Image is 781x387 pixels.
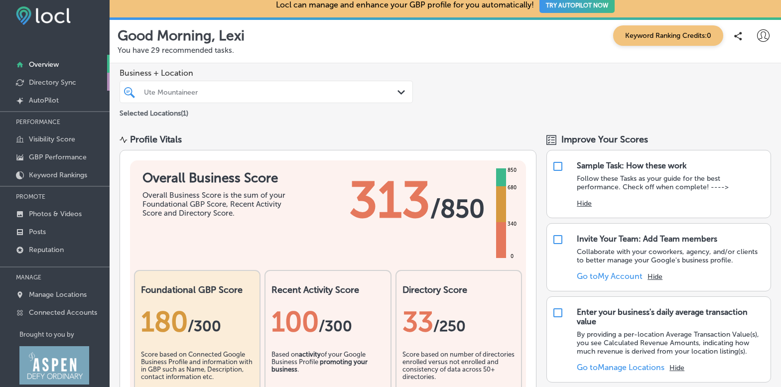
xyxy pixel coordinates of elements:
[120,105,188,118] p: Selected Locations ( 1 )
[120,68,413,78] span: Business + Location
[577,307,766,326] div: Enter your business's daily average transaction value
[271,358,368,373] b: promoting your business
[16,6,71,25] img: fda3e92497d09a02dc62c9cd864e3231.png
[669,364,684,372] button: Hide
[29,153,87,161] p: GBP Performance
[29,135,75,143] p: Visibility Score
[141,305,254,338] div: 180
[319,317,352,335] span: /300
[561,134,648,145] span: Improve Your Scores
[506,220,519,228] div: 340
[118,27,245,44] p: Good Morning, Lexi
[29,246,64,254] p: Reputation
[142,170,292,186] h1: Overall Business Score
[577,234,717,244] div: Invite Your Team: Add Team members
[349,170,430,230] span: 313
[577,271,643,281] a: Go toMy Account
[506,184,519,192] div: 680
[29,60,59,69] p: Overview
[648,272,662,281] button: Hide
[299,351,321,358] b: activity
[142,191,292,218] div: Overall Business Score is the sum of your Foundational GBP Score, Recent Activity Score and Direc...
[577,161,686,170] div: Sample Task: How these work
[141,284,254,295] h2: Foundational GBP Score
[188,317,221,335] span: / 300
[577,199,592,208] button: Hide
[506,166,519,174] div: 850
[402,305,515,338] div: 33
[118,46,773,55] p: You have 29 recommended tasks.
[433,317,466,335] span: /250
[29,210,82,218] p: Photos & Videos
[509,253,516,260] div: 0
[577,330,766,356] p: By providing a per-location Average Transaction Value(s), you see Calculated Revenue Amounts, ind...
[19,331,110,338] p: Brought to you by
[29,171,87,179] p: Keyword Rankings
[577,248,766,264] p: Collaborate with your coworkers, agency, and/or clients to better manage your Google's business p...
[19,346,89,385] img: Aspen
[29,228,46,236] p: Posts
[29,290,87,299] p: Manage Locations
[613,25,723,46] span: Keyword Ranking Credits: 0
[402,284,515,295] h2: Directory Score
[29,78,76,87] p: Directory Sync
[144,88,398,96] div: Ute Mountaineer
[430,194,485,224] span: / 850
[271,284,384,295] h2: Recent Activity Score
[577,174,766,191] p: Follow these Tasks as your guide for the best performance. Check off when complete! ---->
[577,363,664,372] a: Go toManage Locations
[271,305,384,338] div: 100
[29,308,97,317] p: Connected Accounts
[29,96,59,105] p: AutoPilot
[130,134,182,145] div: Profile Vitals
